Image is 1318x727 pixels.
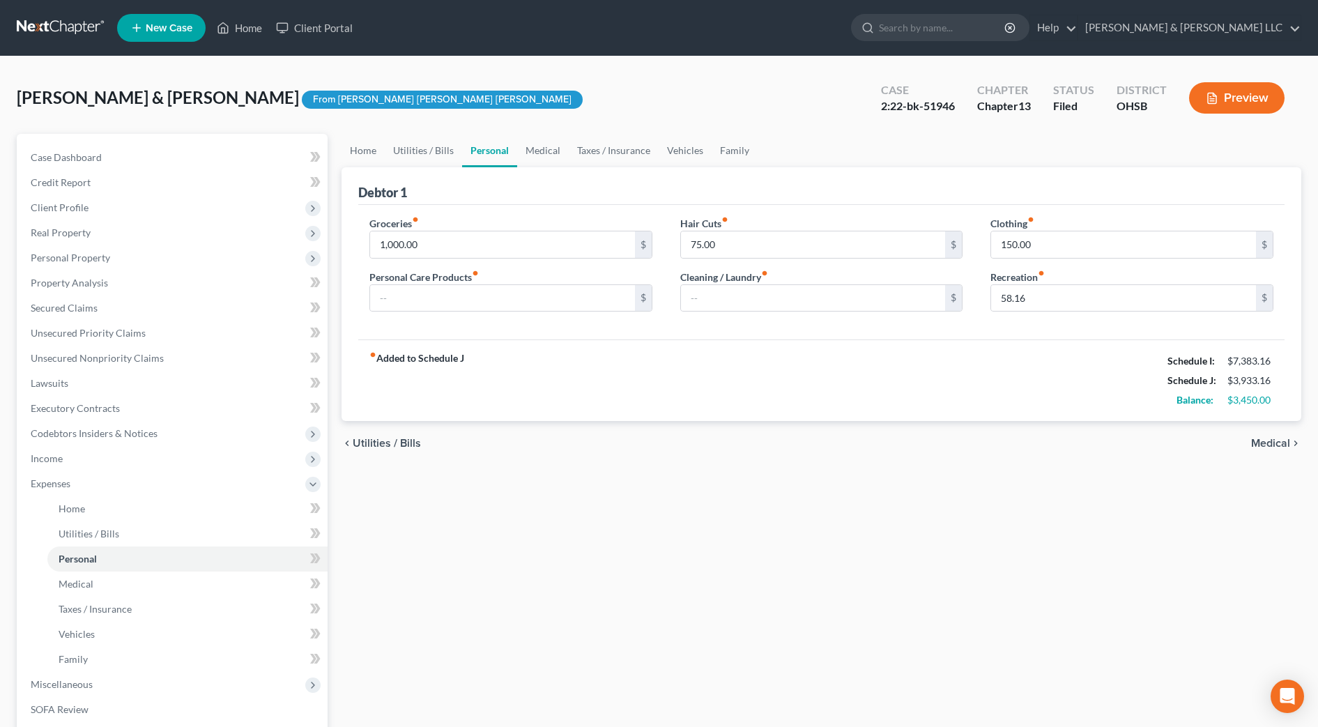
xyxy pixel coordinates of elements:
label: Cleaning / Laundry [680,270,768,284]
strong: Schedule I: [1167,355,1215,367]
button: Medical chevron_right [1251,438,1301,449]
span: Home [59,503,85,514]
span: Utilities / Bills [353,438,421,449]
div: $ [635,231,652,258]
button: Preview [1189,82,1285,114]
div: District [1117,82,1167,98]
a: Executory Contracts [20,396,328,421]
span: Miscellaneous [31,678,93,690]
label: Clothing [990,216,1034,231]
a: Property Analysis [20,270,328,296]
a: Personal [462,134,517,167]
i: fiber_manual_record [761,270,768,277]
a: Unsecured Priority Claims [20,321,328,346]
a: Vehicles [47,622,328,647]
div: Debtor 1 [358,184,407,201]
span: Credit Report [31,176,91,188]
i: chevron_right [1290,438,1301,449]
a: Family [47,647,328,672]
a: Personal [47,546,328,572]
span: 13 [1018,99,1031,112]
i: fiber_manual_record [721,216,728,223]
a: Home [210,15,269,40]
div: $ [945,231,962,258]
label: Groceries [369,216,419,231]
div: $3,450.00 [1227,393,1273,407]
span: Property Analysis [31,277,108,289]
div: Open Intercom Messenger [1271,680,1304,713]
input: -- [370,231,635,258]
div: $7,383.16 [1227,354,1273,368]
div: Status [1053,82,1094,98]
div: From [PERSON_NAME] [PERSON_NAME] [PERSON_NAME] [302,91,583,109]
span: Medical [59,578,93,590]
a: Home [47,496,328,521]
a: Medical [47,572,328,597]
div: $ [635,285,652,312]
div: Chapter [977,82,1031,98]
a: SOFA Review [20,697,328,722]
i: fiber_manual_record [369,351,376,358]
strong: Balance: [1177,394,1213,406]
a: Home [342,134,385,167]
a: Family [712,134,758,167]
span: Executory Contracts [31,402,120,414]
span: Vehicles [59,628,95,640]
a: Unsecured Nonpriority Claims [20,346,328,371]
a: [PERSON_NAME] & [PERSON_NAME] LLC [1078,15,1301,40]
a: Vehicles [659,134,712,167]
i: fiber_manual_record [472,270,479,277]
span: Expenses [31,477,70,489]
div: $ [1256,285,1273,312]
label: Hair Cuts [680,216,728,231]
div: $3,933.16 [1227,374,1273,388]
span: Client Profile [31,201,89,213]
div: OHSB [1117,98,1167,114]
input: -- [991,231,1256,258]
span: Personal Property [31,252,110,263]
span: Unsecured Priority Claims [31,327,146,339]
span: Case Dashboard [31,151,102,163]
span: Codebtors Insiders & Notices [31,427,158,439]
i: fiber_manual_record [1038,270,1045,277]
span: Income [31,452,63,464]
label: Recreation [990,270,1045,284]
input: -- [681,285,946,312]
a: Secured Claims [20,296,328,321]
span: New Case [146,23,192,33]
span: SOFA Review [31,703,89,715]
div: Chapter [977,98,1031,114]
span: Family [59,653,88,665]
div: $ [1256,231,1273,258]
button: chevron_left Utilities / Bills [342,438,421,449]
a: Taxes / Insurance [569,134,659,167]
span: [PERSON_NAME] & [PERSON_NAME] [17,87,299,107]
a: Medical [517,134,569,167]
span: Lawsuits [31,377,68,389]
i: fiber_manual_record [1027,216,1034,223]
div: $ [945,285,962,312]
span: Unsecured Nonpriority Claims [31,352,164,364]
a: Help [1030,15,1077,40]
a: Case Dashboard [20,145,328,170]
span: Personal [59,553,97,565]
strong: Schedule J: [1167,374,1216,386]
input: Search by name... [879,15,1006,40]
span: Secured Claims [31,302,98,314]
a: Credit Report [20,170,328,195]
a: Lawsuits [20,371,328,396]
a: Utilities / Bills [47,521,328,546]
div: Case [881,82,955,98]
input: -- [991,285,1256,312]
i: chevron_left [342,438,353,449]
label: Personal Care Products [369,270,479,284]
strong: Added to Schedule J [369,351,464,410]
a: Utilities / Bills [385,134,462,167]
input: -- [681,231,946,258]
span: Utilities / Bills [59,528,119,539]
span: Medical [1251,438,1290,449]
a: Taxes / Insurance [47,597,328,622]
div: 2:22-bk-51946 [881,98,955,114]
div: Filed [1053,98,1094,114]
a: Client Portal [269,15,360,40]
